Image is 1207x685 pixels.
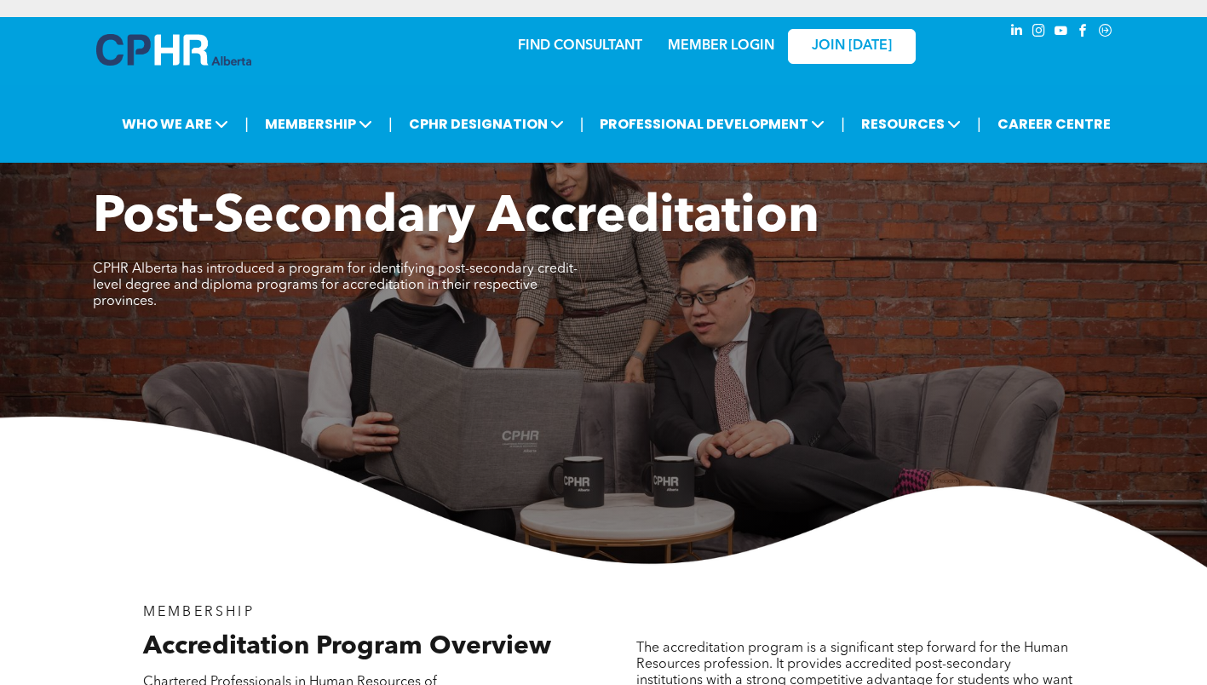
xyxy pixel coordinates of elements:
li: | [388,106,393,141]
a: facebook [1074,21,1093,44]
span: MEMBERSHIP [260,108,377,140]
span: Post-Secondary Accreditation [93,193,819,244]
a: CAREER CENTRE [992,108,1116,140]
span: RESOURCES [856,108,966,140]
a: youtube [1052,21,1071,44]
span: PROFESSIONAL DEVELOPMENT [595,108,830,140]
li: | [977,106,981,141]
li: | [580,106,584,141]
a: FIND CONSULTANT [518,39,642,53]
li: | [841,106,845,141]
img: A blue and white logo for cp alberta [96,34,251,66]
span: CPHR DESIGNATION [404,108,569,140]
a: MEMBER LOGIN [668,39,774,53]
a: Social network [1096,21,1115,44]
span: WHO WE ARE [117,108,233,140]
a: linkedin [1008,21,1026,44]
span: MEMBERSHIP [143,606,255,619]
span: JOIN [DATE] [812,38,892,55]
a: JOIN [DATE] [788,29,916,64]
span: Accreditation Program Overview [143,634,551,659]
li: | [244,106,249,141]
span: CPHR Alberta has introduced a program for identifying post-secondary credit-level degree and dipl... [93,262,578,308]
a: instagram [1030,21,1049,44]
